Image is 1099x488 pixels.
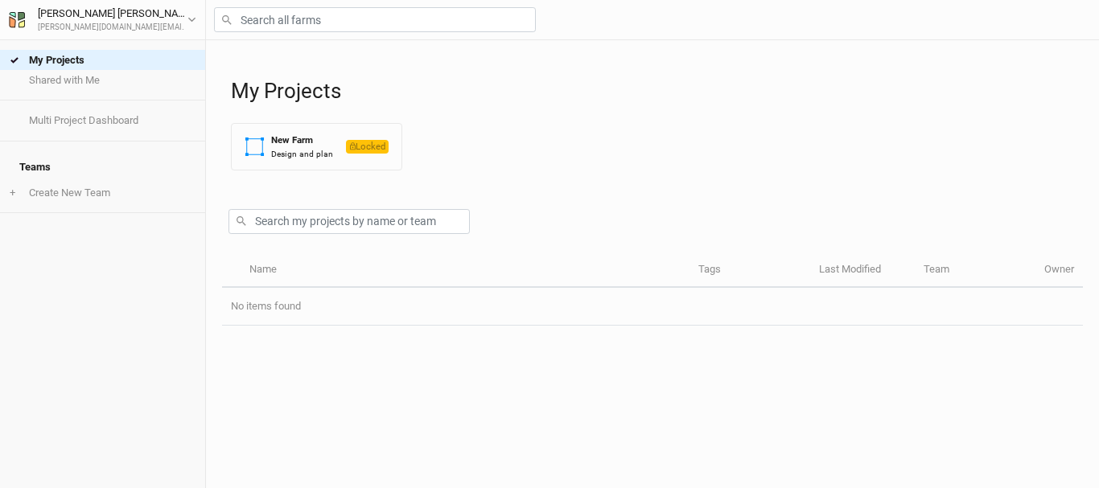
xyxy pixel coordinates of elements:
[38,22,187,34] div: [PERSON_NAME][DOMAIN_NAME][EMAIL_ADDRESS][PERSON_NAME][DOMAIN_NAME]
[8,5,197,34] button: [PERSON_NAME] [PERSON_NAME][PERSON_NAME][DOMAIN_NAME][EMAIL_ADDRESS][PERSON_NAME][DOMAIN_NAME]
[38,6,187,22] div: [PERSON_NAME] [PERSON_NAME]
[810,253,915,288] th: Last Modified
[222,288,1083,326] td: No items found
[10,187,15,199] span: +
[689,253,810,288] th: Tags
[240,253,689,288] th: Name
[10,151,196,183] h4: Teams
[231,79,1083,104] h1: My Projects
[1035,253,1083,288] th: Owner
[346,140,389,154] span: Locked
[915,253,1035,288] th: Team
[271,148,333,160] div: Design and plan
[228,209,470,234] input: Search my projects by name or team
[214,7,536,32] input: Search all farms
[271,133,333,147] div: New Farm
[231,123,402,170] button: New FarmDesign and planLocked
